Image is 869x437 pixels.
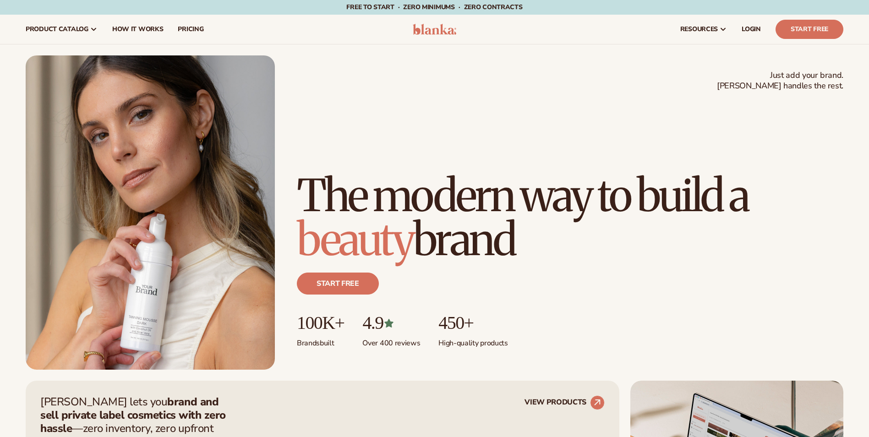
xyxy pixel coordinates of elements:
img: logo [413,24,456,35]
span: LOGIN [742,26,761,33]
span: resources [680,26,718,33]
span: Just add your brand. [PERSON_NAME] handles the rest. [717,70,843,92]
img: Female holding tanning mousse. [26,55,275,370]
a: Start free [297,273,379,295]
a: pricing [170,15,211,44]
a: Start Free [776,20,843,39]
span: beauty [297,212,413,267]
span: How It Works [112,26,164,33]
a: product catalog [18,15,105,44]
span: pricing [178,26,203,33]
strong: brand and sell private label cosmetics with zero hassle [40,394,226,436]
a: VIEW PRODUCTS [525,395,605,410]
a: resources [673,15,734,44]
span: product catalog [26,26,88,33]
p: Brands built [297,333,344,348]
span: Free to start · ZERO minimums · ZERO contracts [346,3,522,11]
a: LOGIN [734,15,768,44]
p: 4.9 [362,313,420,333]
p: 450+ [438,313,508,333]
p: High-quality products [438,333,508,348]
a: How It Works [105,15,171,44]
p: 100K+ [297,313,344,333]
h1: The modern way to build a brand [297,174,843,262]
p: Over 400 reviews [362,333,420,348]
